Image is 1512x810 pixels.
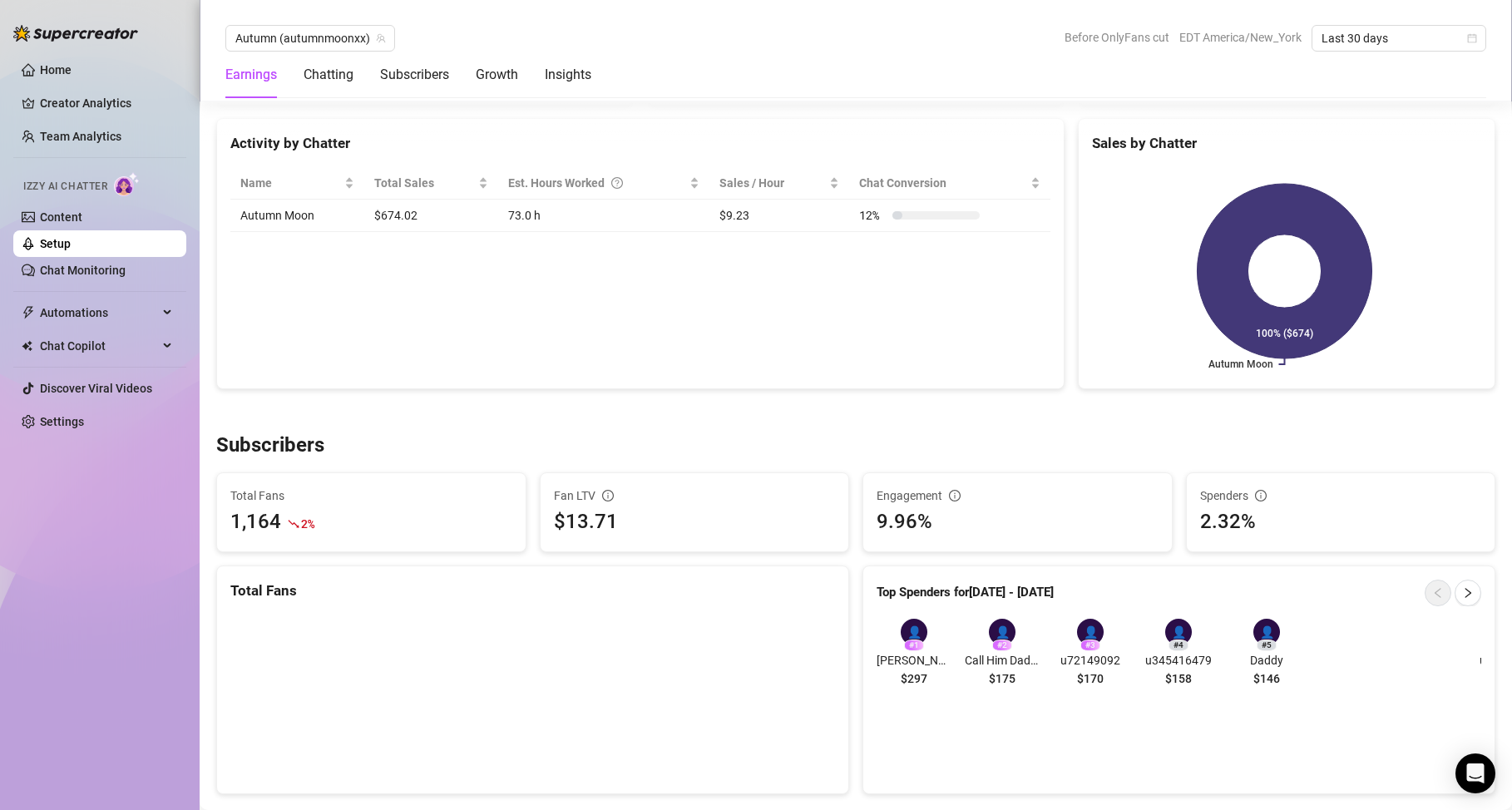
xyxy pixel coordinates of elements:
[476,65,518,85] div: Growth
[230,132,1050,155] div: Activity by Chatter
[304,65,353,85] div: Chatting
[602,490,614,501] span: info-circle
[1255,490,1267,501] span: info-circle
[216,432,324,459] h3: Subscribers
[877,486,1159,505] div: Engagement
[40,299,158,326] span: Automations
[230,486,512,505] span: Total Fans
[989,619,1015,645] div: 👤
[230,506,281,538] div: 1,164
[40,333,158,359] span: Chat Copilot
[545,65,591,85] div: Insights
[364,167,497,200] th: Total Sales
[859,206,886,225] span: 12 %
[1208,358,1273,370] text: Autumn Moon
[114,172,140,196] img: AI Chatter
[1200,506,1482,538] div: 2.32%
[508,174,686,192] div: Est. Hours Worked
[1053,651,1128,669] span: u72149092
[859,174,1027,192] span: Chat Conversion
[22,306,35,319] span: thunderbolt
[1253,619,1280,645] div: 👤
[1455,753,1495,793] div: Open Intercom Messenger
[1141,651,1216,669] span: u345416479
[611,174,623,192] span: question-circle
[376,33,386,43] span: team
[965,651,1040,669] span: Call Him Daddy
[40,130,121,143] a: Team Analytics
[1065,25,1169,50] span: Before OnlyFans cut
[709,200,850,232] td: $9.23
[1165,619,1192,645] div: 👤
[288,518,299,530] span: fall
[949,490,961,501] span: info-circle
[40,237,71,250] a: Setup
[22,340,32,352] img: Chat Copilot
[1467,33,1477,43] span: calendar
[1229,651,1304,669] span: Daddy
[301,516,314,531] span: 2 %
[230,580,835,602] div: Total Fans
[1169,640,1188,651] div: # 4
[235,26,385,51] span: Autumn (autumnmoonxx)
[1165,669,1192,688] span: $158
[380,65,449,85] div: Subscribers
[877,583,1054,603] article: Top Spenders for [DATE] - [DATE]
[849,167,1050,200] th: Chat Conversion
[709,167,850,200] th: Sales / Hour
[40,63,72,77] a: Home
[989,669,1015,688] span: $175
[13,25,138,42] img: logo-BBDzfeDw.svg
[554,506,836,538] div: $13.71
[1257,640,1277,651] div: # 5
[230,200,364,232] td: Autumn Moon
[1092,132,1481,155] div: Sales by Chatter
[40,382,152,395] a: Discover Viral Videos
[23,179,107,195] span: Izzy AI Chatter
[230,167,364,200] th: Name
[40,90,173,116] a: Creator Analytics
[904,640,924,651] div: # 1
[992,640,1012,651] div: # 2
[1253,669,1280,688] span: $146
[240,174,341,192] span: Name
[40,264,126,277] a: Chat Monitoring
[554,486,836,505] div: Fan LTV
[40,210,82,224] a: Content
[225,65,277,85] div: Earnings
[1077,619,1104,645] div: 👤
[901,669,927,688] span: $297
[877,506,1159,538] div: 9.96%
[364,200,497,232] td: $674.02
[1200,486,1482,505] div: Spenders
[877,651,951,669] span: [PERSON_NAME]
[901,619,927,645] div: 👤
[1179,25,1302,50] span: EDT America/New_York
[374,174,474,192] span: Total Sales
[719,174,827,192] span: Sales / Hour
[1080,640,1100,651] div: # 3
[1322,26,1476,51] span: Last 30 days
[40,415,84,428] a: Settings
[1077,669,1104,688] span: $170
[498,200,709,232] td: 73.0 h
[1462,587,1474,599] span: right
